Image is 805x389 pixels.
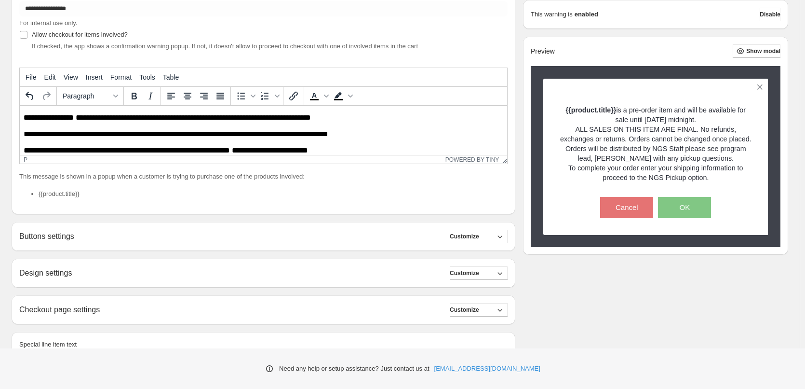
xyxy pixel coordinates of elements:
button: Disable [760,8,780,21]
a: [EMAIL_ADDRESS][DOMAIN_NAME] [434,364,540,374]
span: Show modal [746,47,780,55]
span: View [64,73,78,81]
a: Powered by Tiny [445,156,499,163]
li: {{product.title}} [39,189,508,199]
button: Undo [22,88,38,104]
div: Text color [306,88,330,104]
span: Insert [86,73,103,81]
span: Format [110,73,132,81]
button: Redo [38,88,54,104]
button: Align right [196,88,212,104]
p: To complete your order enter your shipping information to proceed to the NGS Pickup option. [560,163,751,182]
button: Customize [450,230,508,243]
span: Customize [450,269,479,277]
div: Resize [499,155,507,164]
span: Allow checkout for items involved? [32,31,128,38]
button: Insert/edit link [285,88,302,104]
h2: Buttons settings [19,232,74,241]
span: If checked, the app shows a confirmation warning popup. If not, it doesn't allow to proceed to ch... [32,42,418,50]
span: Tools [139,73,155,81]
span: Customize [450,233,479,240]
button: Bold [126,88,142,104]
span: Table [163,73,179,81]
body: Rich Text Area. Press ALT-0 for help. [4,8,483,66]
button: Formats [59,88,121,104]
strong: {{product.title}} [566,106,617,114]
h2: Design settings [19,268,72,278]
span: Disable [760,11,780,18]
button: Customize [450,266,508,280]
p: is a pre-order item and will be available for sale until [DATE] midnight. [560,105,751,125]
button: Cancel [600,197,653,218]
button: Customize [450,303,508,317]
span: For internal use only. [19,19,77,27]
div: Bullet list [233,88,257,104]
button: Justify [212,88,228,104]
span: Customize [450,306,479,314]
button: Show modal [733,44,780,58]
span: Paragraph [63,92,110,100]
p: This message is shown in a popup when a customer is trying to purchase one of the products involved: [19,172,508,181]
h2: Preview [531,47,555,56]
iframe: Rich Text Area [20,106,507,155]
p: ALL SALES ON THIS ITEM ARE FINAL. No refunds, exchanges or returns. Orders cannot be changed once... [560,125,751,144]
div: p [24,156,27,163]
h2: Checkout page settings [19,305,100,314]
div: Background color [330,88,354,104]
button: OK [658,197,711,218]
span: File [26,73,37,81]
button: Align center [179,88,196,104]
button: Italic [142,88,159,104]
p: This warning is [531,10,573,19]
div: Numbered list [257,88,281,104]
p: Orders will be distributed by NGS Staff please see program lead, [PERSON_NAME] with any pickup qu... [560,144,751,163]
span: Edit [44,73,56,81]
span: Special line item text [19,341,77,348]
strong: enabled [575,10,598,19]
button: Align left [163,88,179,104]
